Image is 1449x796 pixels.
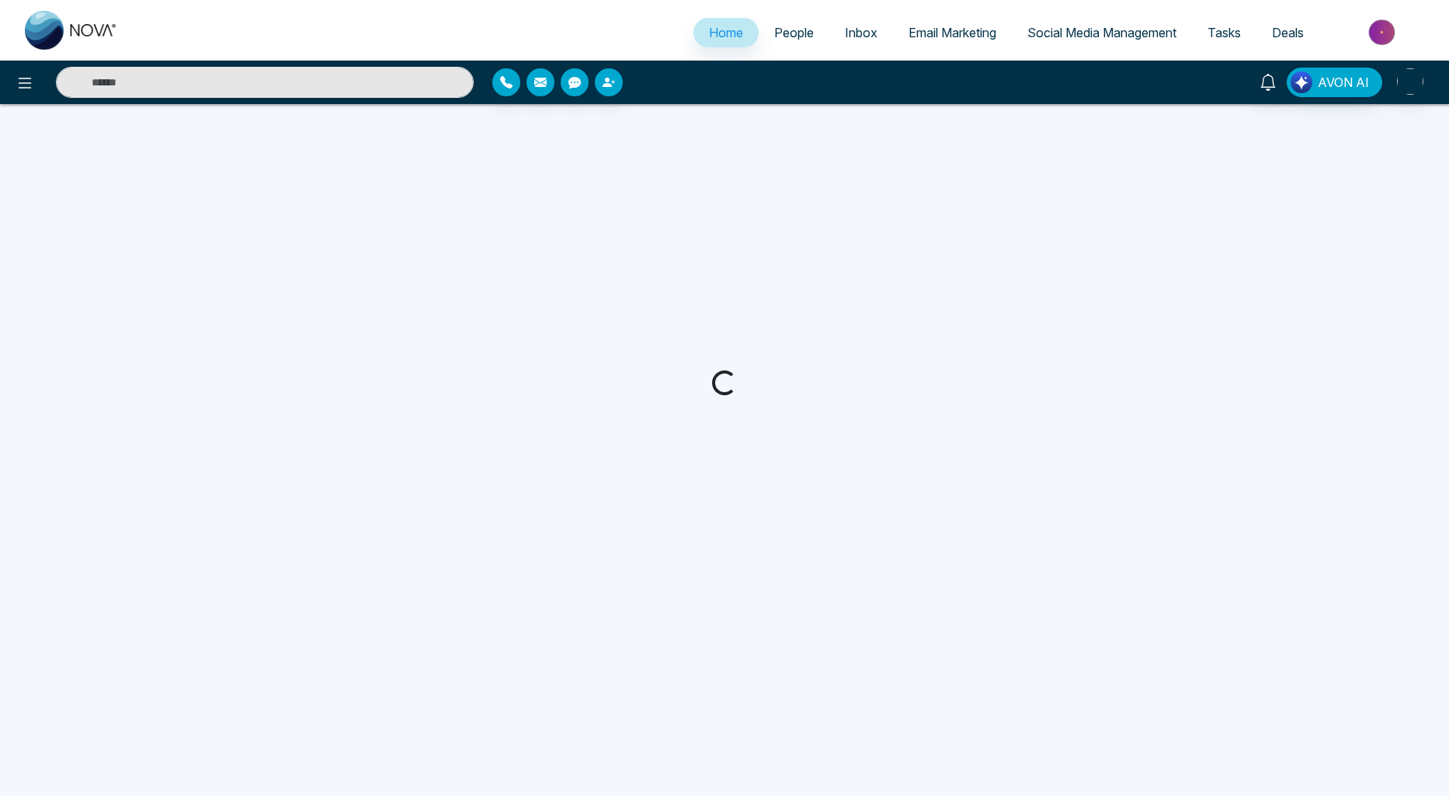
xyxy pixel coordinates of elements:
span: AVON AI [1318,73,1369,92]
a: People [759,18,829,47]
a: Social Media Management [1012,18,1192,47]
img: Lead Flow [1291,71,1312,93]
img: Nova CRM Logo [25,11,118,50]
span: Home [709,25,743,40]
button: AVON AI [1287,68,1382,97]
a: Tasks [1192,18,1256,47]
span: Deals [1272,25,1304,40]
span: Tasks [1207,25,1241,40]
a: Inbox [829,18,893,47]
a: Home [693,18,759,47]
img: Market-place.gif [1327,15,1440,50]
span: Email Marketing [909,25,996,40]
span: Social Media Management [1027,25,1176,40]
img: User Avatar [1397,68,1423,95]
a: Deals [1256,18,1319,47]
a: Email Marketing [893,18,1012,47]
span: Inbox [845,25,877,40]
span: People [774,25,814,40]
